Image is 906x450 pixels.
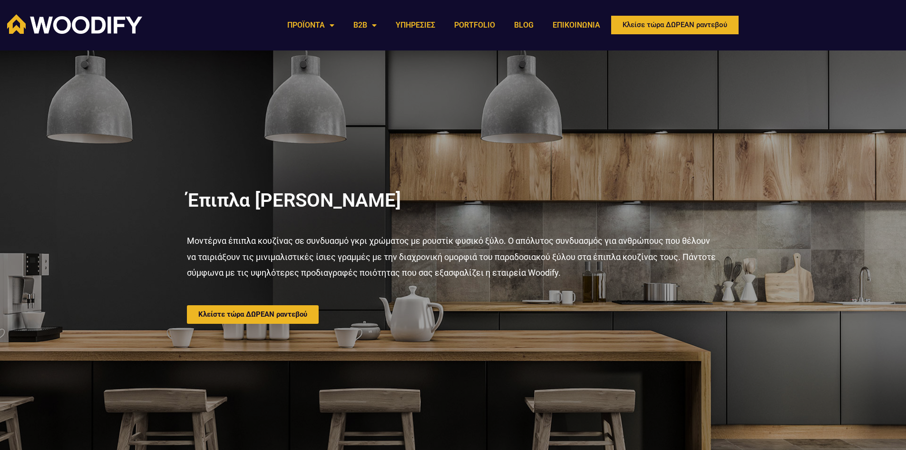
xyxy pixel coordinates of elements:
a: Κλείσε τώρα ΔΩΡΕΑΝ ραντεβού [610,14,740,36]
span: Κλείσε τώρα ΔΩΡΕΑΝ ραντεβού [623,21,727,29]
a: B2B [344,14,386,36]
a: ΕΠΙΚΟΙΝΩΝΙΑ [543,14,610,36]
a: Κλείστε τώρα ΔΩΡΕΑΝ ραντεβού [187,305,319,324]
a: ΠΡΟΪΟΝΤΑ [278,14,344,36]
h2: Έπιπλα [PERSON_NAME] [187,191,720,210]
a: PORTFOLIO [445,14,505,36]
nav: Menu [278,14,610,36]
span: Κλείστε τώρα ΔΩΡΕΑΝ ραντεβού [198,311,307,318]
p: Μοντέρνα έπιπλα κουζίνας σε συνδυασμό γκρι χρώματος με ρουστίκ φυσικό ξύλο. Ο απόλυτος συνδυασμός... [187,233,720,280]
a: BLOG [505,14,543,36]
img: Woodify [7,14,142,34]
a: ΥΠΗΡΕΣΙΕΣ [386,14,445,36]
